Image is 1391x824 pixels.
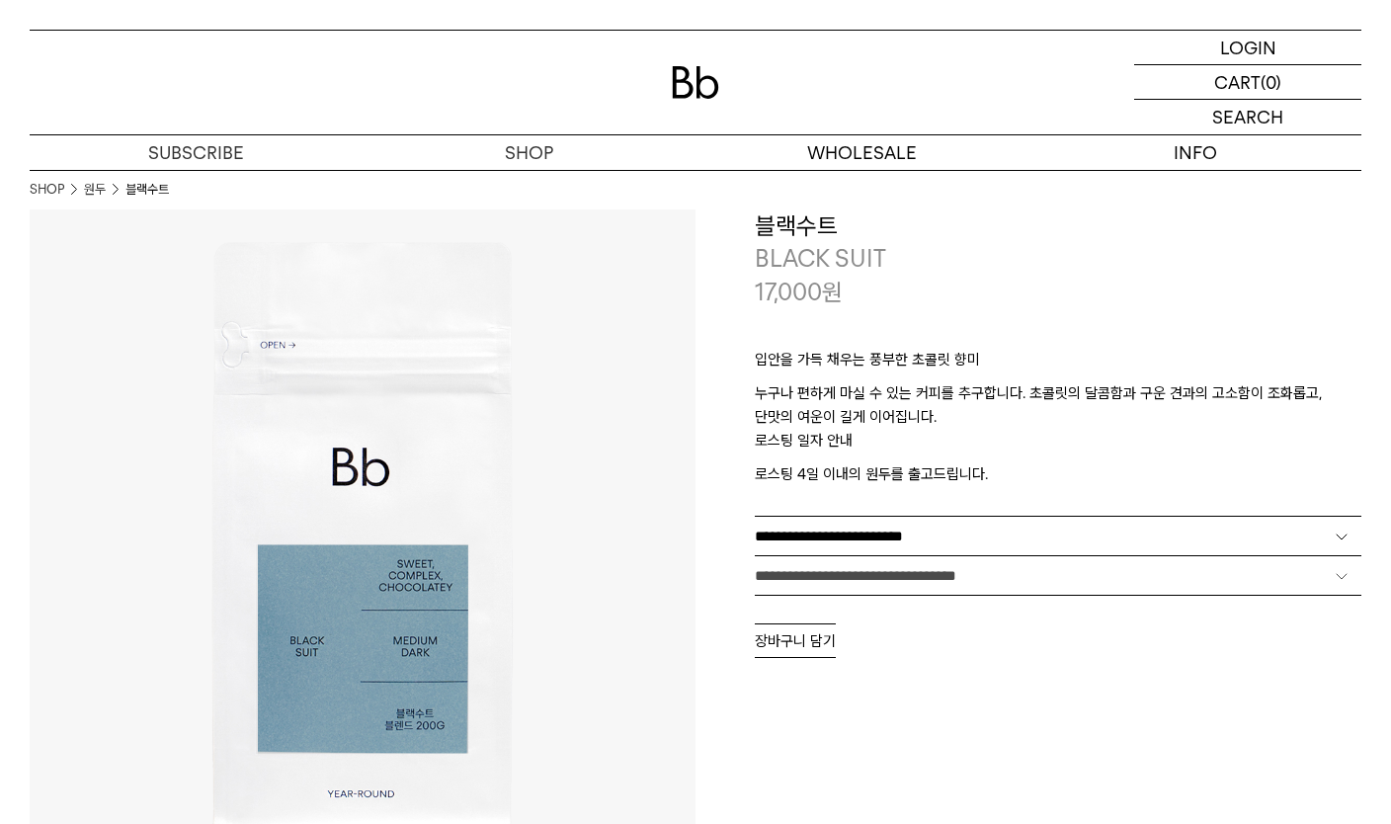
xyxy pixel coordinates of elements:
p: 누구나 편하게 마실 수 있는 커피를 추구합니다. 초콜릿의 달콤함과 구운 견과의 고소함이 조화롭고, 단맛의 여운이 길게 이어집니다. [755,381,1361,429]
button: 장바구니 담기 [755,623,836,658]
p: 로스팅 4일 이내의 원두를 출고드립니다. [755,462,1361,486]
a: LOGIN [1134,31,1361,65]
p: SEARCH [1212,100,1283,134]
a: CART (0) [1134,65,1361,100]
a: SHOP [363,135,695,170]
a: 원두 [84,180,106,200]
p: INFO [1028,135,1361,170]
a: SHOP [30,180,64,200]
h3: 블랙수트 [755,209,1361,243]
p: 17,000 [755,276,843,309]
p: WHOLESALE [695,135,1028,170]
p: (0) [1261,65,1281,99]
p: CART [1214,65,1261,99]
p: 입안을 가득 채우는 풍부한 초콜릿 향미 [755,348,1361,381]
span: 원 [822,278,843,306]
p: LOGIN [1220,31,1276,64]
a: SUBSCRIBE [30,135,363,170]
img: 로고 [672,66,719,99]
li: 블랙수트 [125,180,169,200]
p: 로스팅 일자 안내 [755,429,1361,462]
p: BLACK SUIT [755,242,1361,276]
